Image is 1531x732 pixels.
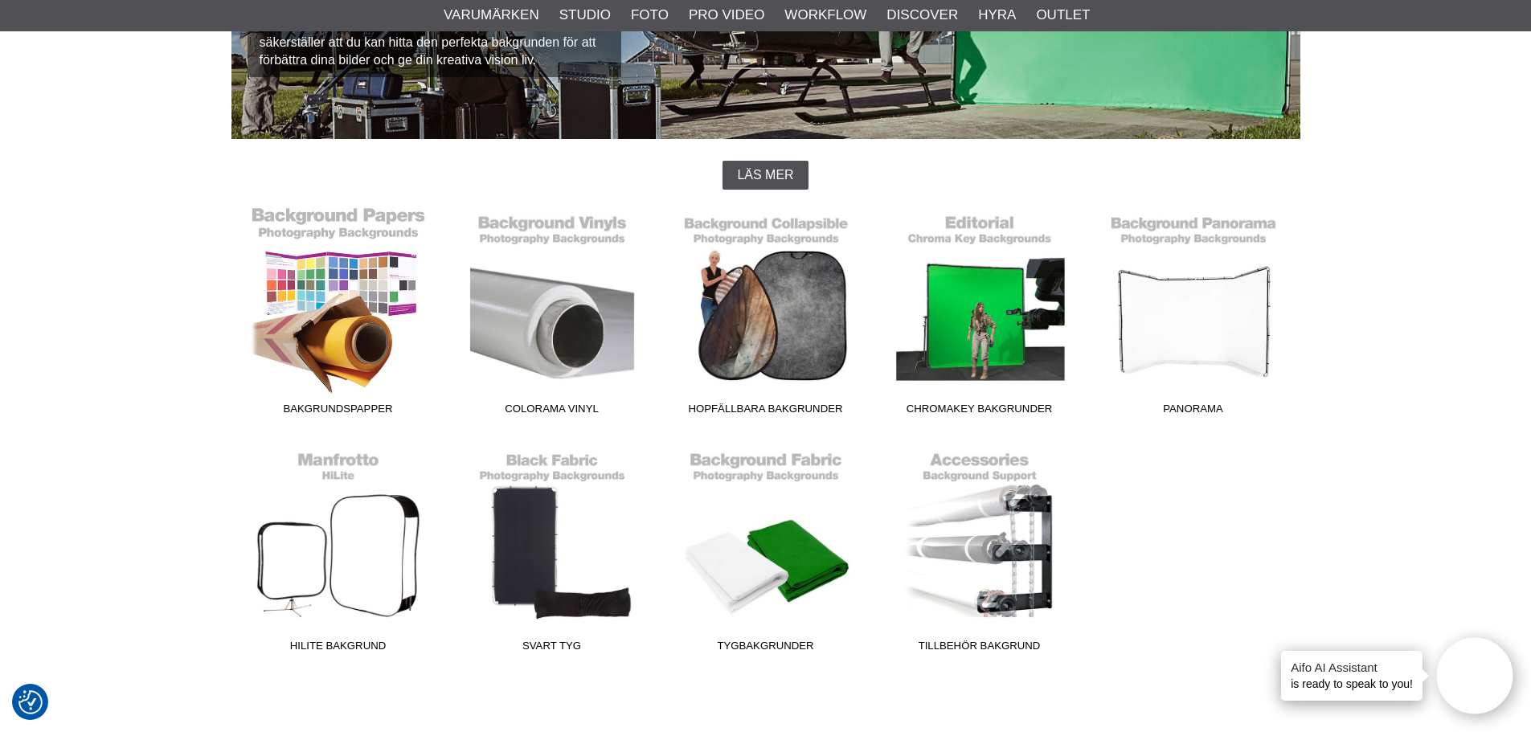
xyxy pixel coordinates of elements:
img: Revisit consent button [18,690,43,714]
span: Hopfällbara Bakgrunder [659,401,873,423]
span: Colorama Vinyl [445,401,659,423]
a: Foto [631,5,669,26]
a: HiLite Bakgrund [231,443,445,660]
span: Chromakey Bakgrunder [873,401,1087,423]
div: is ready to speak to you! [1281,651,1423,701]
a: Studio [559,5,611,26]
span: Tygbakgrunder [659,638,873,660]
a: Pro Video [689,5,764,26]
span: Panorama [1087,401,1300,423]
a: Tillbehör Bakgrund [873,443,1087,660]
a: Discover [886,5,958,26]
span: Läs mer [737,168,793,182]
a: Bakgrundspapper [231,206,445,423]
button: Samtyckesinställningar [18,688,43,717]
span: HiLite Bakgrund [231,638,445,660]
span: Tillbehör Bakgrund [873,638,1087,660]
a: Svart Tyg [445,443,659,660]
a: Panorama [1087,206,1300,423]
a: Tygbakgrunder [659,443,873,660]
a: Varumärken [444,5,539,26]
a: Outlet [1036,5,1090,26]
a: Workflow [784,5,866,26]
a: Chromakey Bakgrunder [873,206,1087,423]
a: Hopfällbara Bakgrunder [659,206,873,423]
a: Colorama Vinyl [445,206,659,423]
h4: Aifo AI Assistant [1291,659,1413,676]
span: Bakgrundspapper [231,401,445,423]
a: Hyra [978,5,1016,26]
span: Svart Tyg [445,638,659,660]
